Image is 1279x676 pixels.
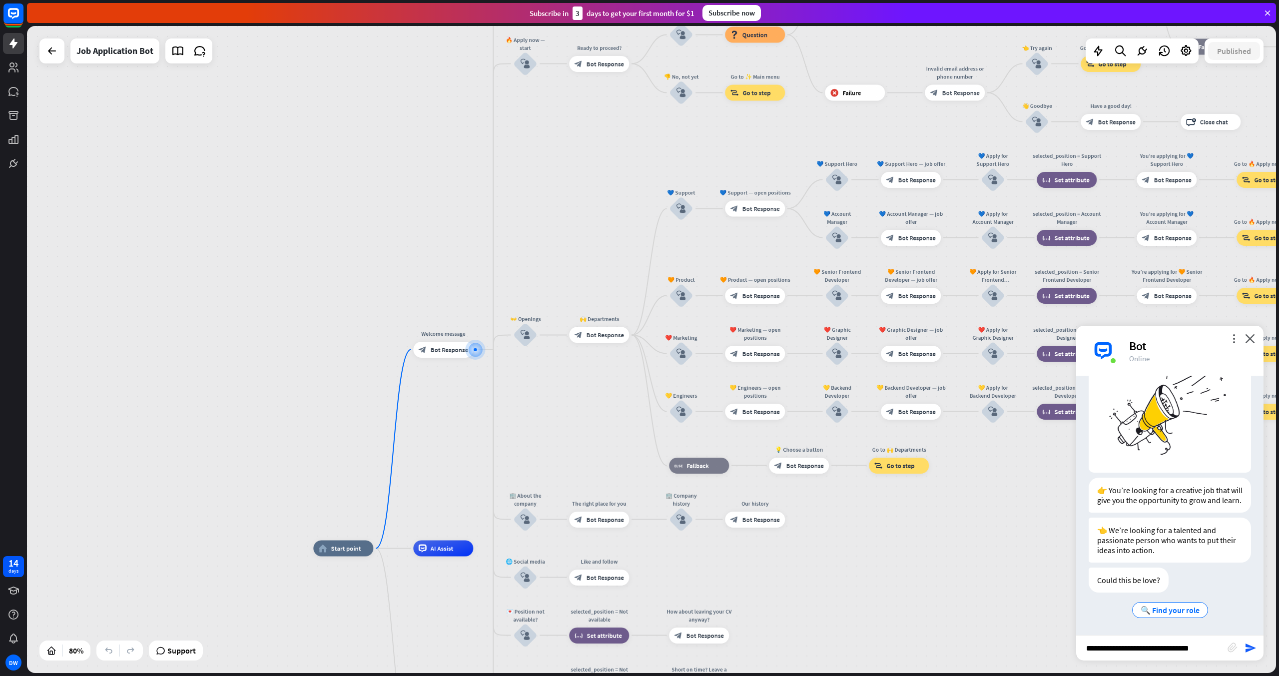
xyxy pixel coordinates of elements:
[1042,408,1051,416] i: block_set_attribute
[1032,117,1042,126] i: block_user_input
[719,73,791,81] div: Go to ✨ Main menu
[1154,292,1192,300] span: Bot Response
[774,462,782,470] i: block_bot_response
[657,189,705,197] div: 💙 Support
[813,384,861,400] div: 💛 Backend Developer
[813,326,861,342] div: ❤️ Graphic Designer
[8,568,18,575] div: days
[1142,234,1150,242] i: block_bot_response
[786,462,824,470] span: Bot Response
[575,60,583,68] i: block_bot_response
[832,175,842,184] i: block_user_input
[742,350,780,358] span: Bot Response
[1031,268,1103,284] div: selected_position = Senior Frontend Developer
[969,326,1017,342] div: ❤️ Apply for Graphic Designer
[1141,605,1200,615] span: 🔍 Find your role
[676,88,686,97] i: block_user_input
[942,89,980,97] span: Bot Response
[969,152,1017,168] div: 💙 Apply for Support Hero
[575,331,583,339] i: block_bot_response
[1042,350,1051,358] i: block_set_attribute
[676,291,686,300] i: block_user_input
[988,175,998,184] i: block_user_input
[563,558,635,566] div: Like and follow
[657,392,705,400] div: 💛 Engineers
[730,31,738,39] i: block_question
[676,204,686,213] i: block_user_input
[969,210,1017,226] div: 💙 Apply for Account Manager
[587,632,622,640] span: Set attribute
[431,545,454,553] span: AI Assist
[1129,354,1252,363] div: Online
[575,574,583,582] i: block_bot_response
[742,205,780,213] span: Bot Response
[886,350,894,358] i: block_bot_response
[521,573,530,582] i: block_user_input
[331,545,361,553] span: Start point
[1245,642,1257,654] i: send
[657,334,705,342] div: ❤️ Marketing
[887,462,915,470] span: Go to step
[521,515,530,524] i: block_user_input
[1055,408,1090,416] span: Set attribute
[676,30,686,39] i: block_user_input
[832,291,842,300] i: block_user_input
[676,407,686,416] i: block_user_input
[988,407,998,416] i: block_user_input
[1186,118,1196,126] i: block_close_chat
[886,234,894,242] i: block_bot_response
[843,89,861,97] span: Failure
[730,89,739,97] i: block_goto
[575,632,583,640] i: block_set_attribute
[530,6,694,20] div: Subscribe in days to get your first month for $1
[501,315,549,323] div: 👐 Openings
[730,292,738,300] i: block_bot_response
[431,346,468,354] span: Bot Response
[1042,234,1051,242] i: block_set_attribute
[8,559,18,568] div: 14
[575,516,583,524] i: block_bot_response
[742,516,780,524] span: Bot Response
[886,176,894,184] i: block_bot_response
[563,500,635,508] div: The right place for you
[832,233,842,242] i: block_user_input
[875,160,947,168] div: 💙 Support Hero — job offer
[719,326,791,342] div: ❤️ Marketing — open positions
[501,36,549,52] div: 🔥 Apply now — start
[1099,60,1127,68] span: Go to step
[563,608,635,624] div: selected_position = Not available
[1131,152,1203,168] div: You’re applying for 💙 Support Hero
[1242,234,1251,242] i: block_goto
[1013,102,1061,110] div: 👋 Goodbye
[319,545,327,553] i: home_2
[1142,176,1150,184] i: block_bot_response
[898,292,936,300] span: Bot Response
[563,44,635,52] div: Ready to proceed?
[1055,292,1090,300] span: Set attribute
[742,408,780,416] span: Bot Response
[1242,176,1251,184] i: block_goto
[875,268,947,284] div: 🧡 Senior Frontend Developer — job offer
[674,462,683,470] i: block_fallback
[1131,210,1203,226] div: You’re applying for 💙 Account Manager
[930,89,938,97] i: block_bot_response
[1142,292,1150,300] i: block_bot_response
[898,408,936,416] span: Bot Response
[1208,42,1260,60] button: Published
[1086,60,1095,68] i: block_goto
[8,4,38,34] button: Open LiveChat chat widget
[875,326,947,342] div: ❤️ Graphic Designer — job offer
[813,160,861,168] div: 💙 Support Hero
[1154,234,1192,242] span: Bot Response
[1031,152,1103,168] div: selected_position = Support Hero
[1075,102,1147,110] div: Have a good day!
[674,632,682,640] i: block_bot_response
[5,655,21,671] div: DW
[521,330,530,340] i: block_user_input
[76,38,153,63] div: Job Application Bot
[702,5,761,21] div: Subscribe now
[657,276,705,284] div: 🧡 Product
[875,384,947,400] div: 💛 Backend Developer — job offer
[1013,44,1061,52] div: 👈 Try again
[730,205,738,213] i: block_bot_response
